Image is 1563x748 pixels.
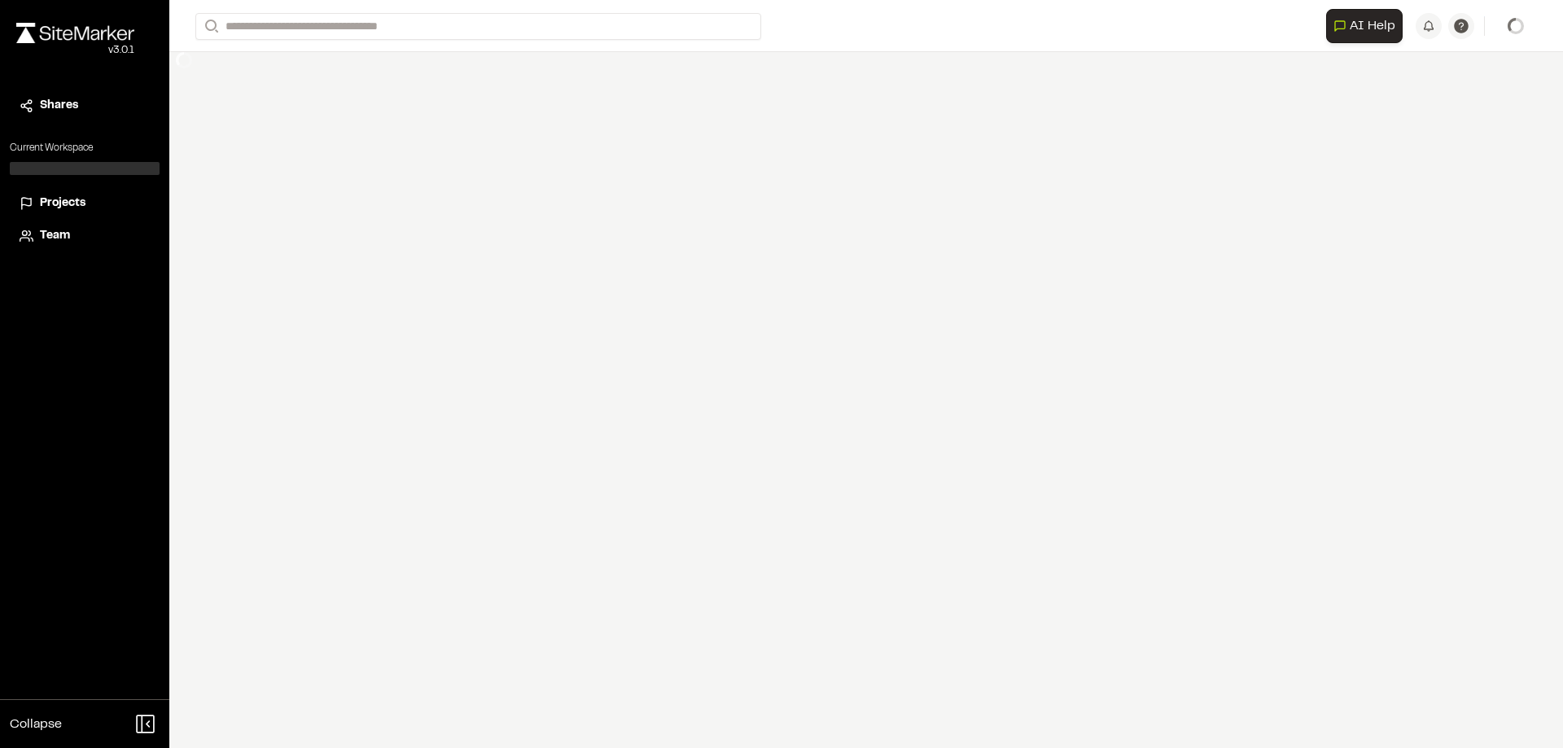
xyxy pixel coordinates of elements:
[20,195,150,212] a: Projects
[16,43,134,58] div: Oh geez...please don't...
[40,227,70,245] span: Team
[1326,9,1409,43] div: Open AI Assistant
[20,227,150,245] a: Team
[1350,16,1395,36] span: AI Help
[1326,9,1403,43] button: Open AI Assistant
[10,141,160,155] p: Current Workspace
[195,13,225,40] button: Search
[40,97,78,115] span: Shares
[20,97,150,115] a: Shares
[40,195,85,212] span: Projects
[16,23,134,43] img: rebrand.png
[10,715,62,734] span: Collapse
